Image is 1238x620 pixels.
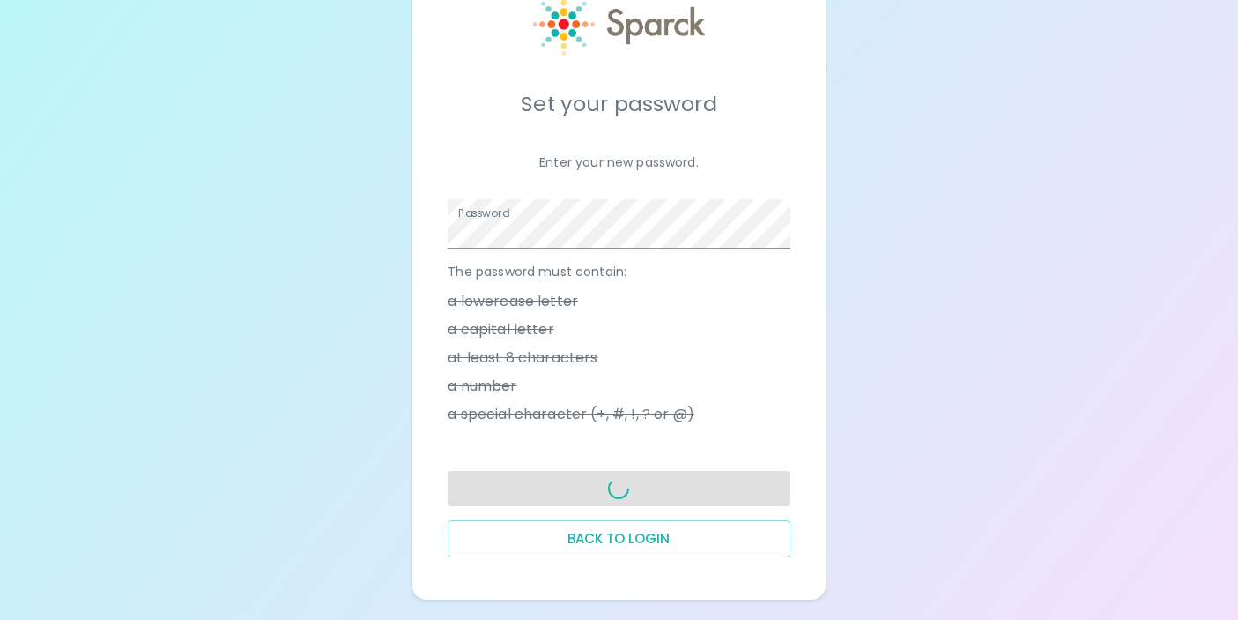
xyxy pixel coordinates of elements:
label: Password [458,205,509,220]
span: at least 8 characters [448,347,597,369]
p: The password must contain: [448,263,790,280]
span: a capital letter [448,319,553,340]
span: a special character (+, #, !, ? or @) [448,404,694,425]
h5: Set your password [448,90,790,118]
p: Enter your new password. [448,153,790,171]
span: a lowercase letter [448,291,578,312]
button: Back to login [448,520,790,557]
span: a number [448,376,516,397]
